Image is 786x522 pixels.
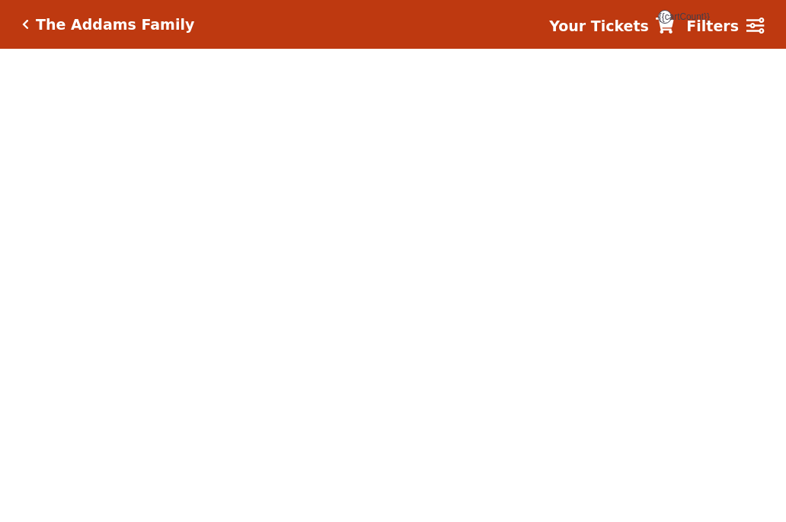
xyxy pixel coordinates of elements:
strong: Your Tickets [549,18,649,34]
h5: The Addams Family [36,16,194,34]
a: Click here to go back to filters [22,19,29,30]
span: {{cartCount}} [658,10,672,24]
strong: Filters [686,18,739,34]
a: Your Tickets {{cartCount}} [549,15,674,37]
a: Filters [686,15,764,37]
